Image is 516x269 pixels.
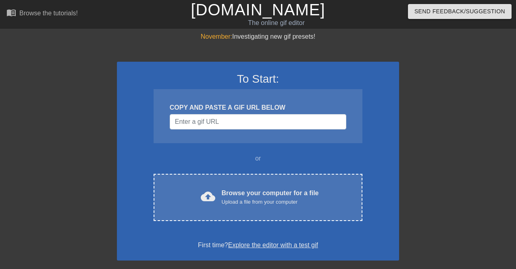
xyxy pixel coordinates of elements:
[414,6,505,17] span: Send Feedback/Suggestion
[6,8,16,17] span: menu_book
[228,242,318,248] a: Explore the editor with a test gif
[408,4,512,19] button: Send Feedback/Suggestion
[222,198,319,206] div: Upload a file from your computer
[201,189,215,204] span: cloud_upload
[138,154,378,163] div: or
[6,8,78,20] a: Browse the tutorials!
[191,1,325,19] a: [DOMAIN_NAME]
[222,188,319,206] div: Browse your computer for a file
[176,18,377,28] div: The online gif editor
[19,10,78,17] div: Browse the tutorials!
[127,240,389,250] div: First time?
[201,33,232,40] span: November:
[170,103,346,113] div: COPY AND PASTE A GIF URL BELOW
[127,72,389,86] h3: To Start:
[117,32,399,42] div: Investigating new gif presets!
[170,114,346,129] input: Username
